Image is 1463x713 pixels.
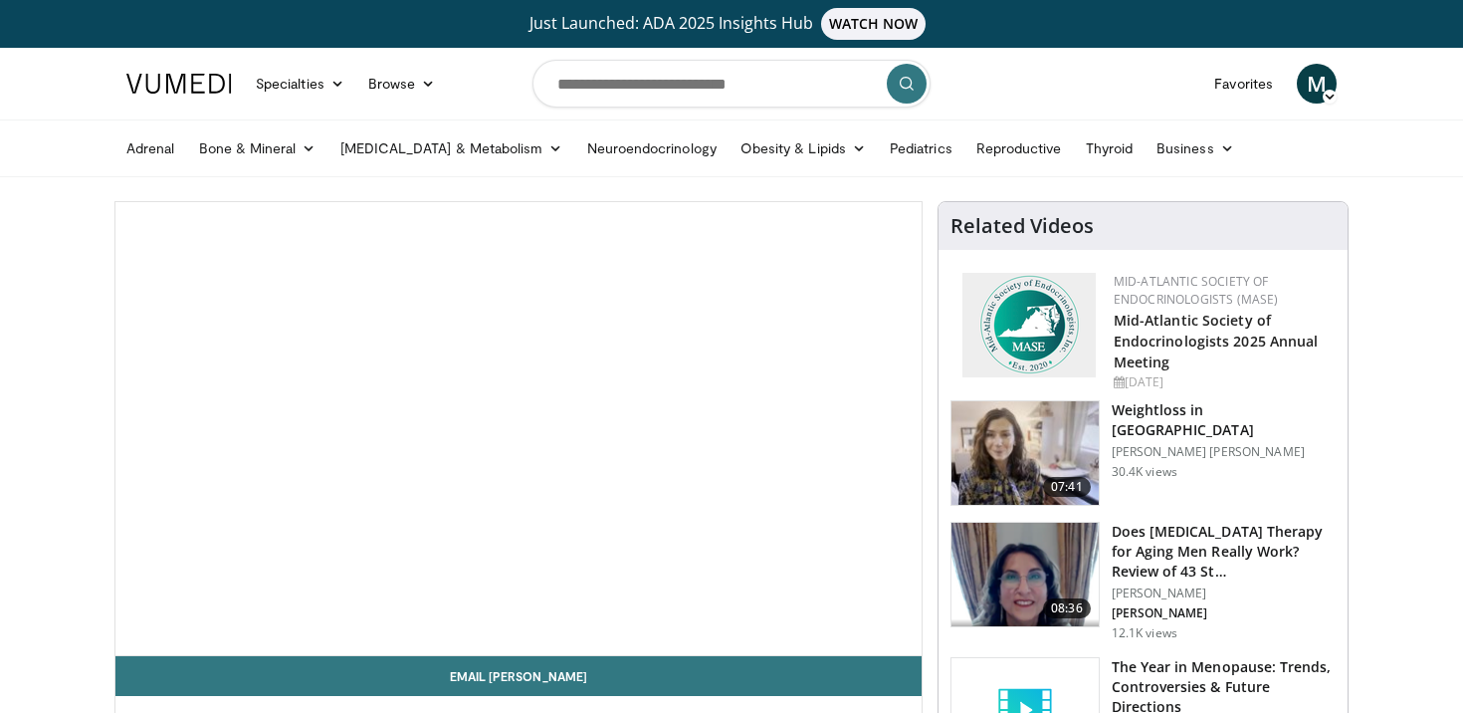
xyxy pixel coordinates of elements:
p: [PERSON_NAME] [1112,586,1336,601]
h4: Related Videos [950,214,1094,238]
p: [PERSON_NAME] [PERSON_NAME] [1112,444,1336,460]
span: 07:41 [1043,477,1091,497]
a: Specialties [244,64,356,104]
span: WATCH NOW [821,8,927,40]
a: Neuroendocrinology [575,128,729,168]
a: M [1297,64,1337,104]
a: 07:41 Weightloss in [GEOGRAPHIC_DATA] [PERSON_NAME] [PERSON_NAME] 30.4K views [950,400,1336,506]
p: 12.1K views [1112,625,1177,641]
video-js: Video Player [115,202,922,656]
span: 08:36 [1043,598,1091,618]
a: Mid-Atlantic Society of Endocrinologists 2025 Annual Meeting [1114,311,1319,371]
a: Adrenal [114,128,187,168]
a: Business [1145,128,1246,168]
a: Bone & Mineral [187,128,328,168]
a: [MEDICAL_DATA] & Metabolism [328,128,575,168]
a: Email [PERSON_NAME] [115,656,922,696]
a: Pediatrics [878,128,964,168]
a: Reproductive [964,128,1074,168]
h3: Does [MEDICAL_DATA] Therapy for Aging Men Really Work? Review of 43 St… [1112,522,1336,582]
a: 08:36 Does [MEDICAL_DATA] Therapy for Aging Men Really Work? Review of 43 St… [PERSON_NAME] [PERS... [950,522,1336,641]
a: Mid-Atlantic Society of Endocrinologists (MASE) [1114,273,1279,308]
div: [DATE] [1114,373,1332,391]
p: 30.4K views [1112,464,1177,480]
img: 1fb63f24-3a49-41d9-af93-8ce49bfb7a73.png.150x105_q85_crop-smart_upscale.png [951,523,1099,626]
h3: Weightloss in [GEOGRAPHIC_DATA] [1112,400,1336,440]
input: Search topics, interventions [532,60,931,108]
img: 9983fed1-7565-45be-8934-aef1103ce6e2.150x105_q85_crop-smart_upscale.jpg [951,401,1099,505]
a: Just Launched: ADA 2025 Insights HubWATCH NOW [129,8,1334,40]
a: Favorites [1202,64,1285,104]
a: Obesity & Lipids [729,128,878,168]
img: VuMedi Logo [126,74,232,94]
p: [PERSON_NAME] [1112,605,1336,621]
a: Thyroid [1074,128,1146,168]
img: f382488c-070d-4809-84b7-f09b370f5972.png.150x105_q85_autocrop_double_scale_upscale_version-0.2.png [962,273,1096,377]
a: Browse [356,64,448,104]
